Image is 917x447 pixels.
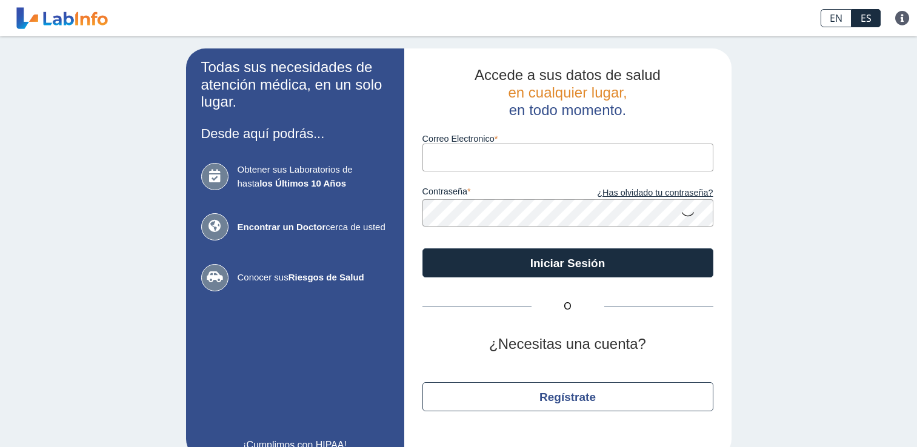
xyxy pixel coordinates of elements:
span: cerca de usted [238,220,389,234]
button: Regístrate [422,382,713,411]
button: Iniciar Sesión [422,248,713,277]
span: Obtener sus Laboratorios de hasta [238,163,389,190]
label: Correo Electronico [422,134,713,144]
h3: Desde aquí podrás... [201,126,389,141]
h2: ¿Necesitas una cuenta? [422,336,713,353]
h2: Todas sus necesidades de atención médica, en un solo lugar. [201,59,389,111]
span: O [532,299,604,314]
span: Conocer sus [238,271,389,285]
span: en cualquier lugar, [508,84,627,101]
a: EN [821,9,852,27]
b: Riesgos de Salud [288,272,364,282]
a: ¿Has olvidado tu contraseña? [568,187,713,200]
span: Accede a sus datos de salud [475,67,661,83]
b: los Últimos 10 Años [259,178,346,188]
span: en todo momento. [509,102,626,118]
a: ES [852,9,881,27]
label: contraseña [422,187,568,200]
b: Encontrar un Doctor [238,222,326,232]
